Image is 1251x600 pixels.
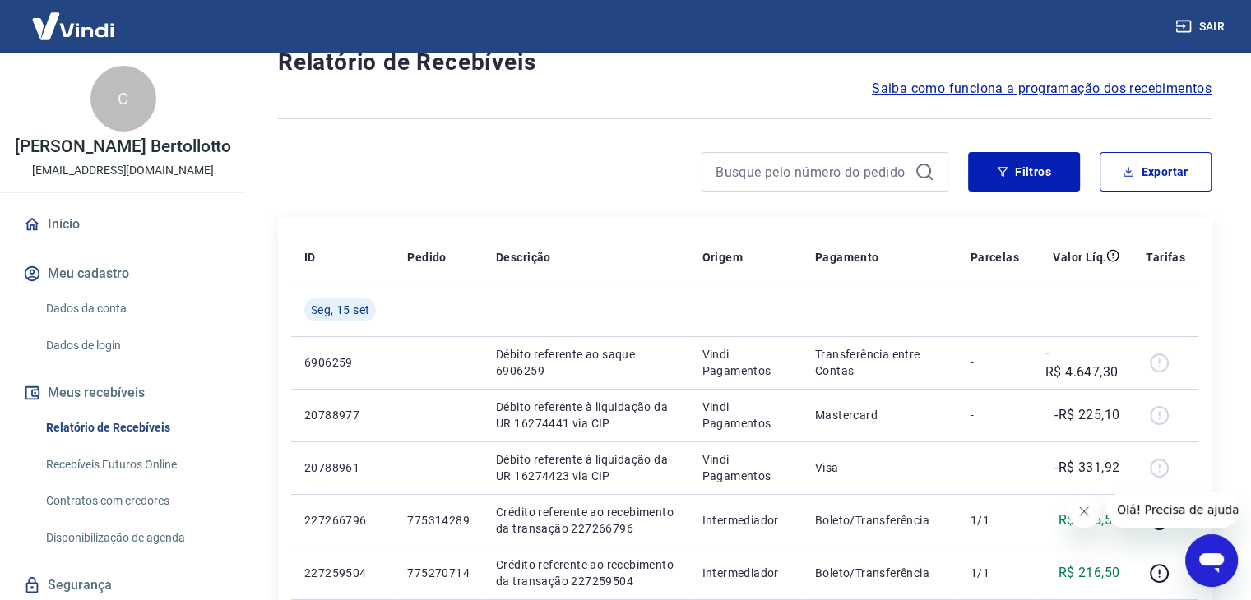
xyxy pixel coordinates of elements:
p: 20788977 [304,407,381,423]
a: Disponibilização de agenda [39,521,226,555]
iframe: Botão para abrir a janela de mensagens [1185,534,1238,587]
p: Parcelas [971,249,1019,265]
a: Dados da conta [39,292,226,325]
p: -R$ 4.647,30 [1045,343,1119,382]
a: Recebíveis Futuros Online [39,448,226,482]
button: Meu cadastro [20,256,226,292]
a: Relatório de Recebíveis [39,411,226,445]
p: Boleto/Transferência [815,565,944,581]
a: Contratos com credores [39,484,226,518]
p: - [971,407,1019,423]
p: Crédito referente ao recebimento da transação 227259504 [496,556,675,589]
p: Mastercard [815,407,944,423]
p: Débito referente à liquidação da UR 16274441 via CIP [496,399,675,432]
p: Débito referente ao saque 6906259 [496,346,675,379]
button: Sair [1172,12,1231,42]
p: Débito referente à liquidação da UR 16274423 via CIP [496,451,675,484]
button: Meus recebíveis [20,375,226,411]
p: Descrição [496,249,551,265]
p: Origem [702,249,742,265]
p: -R$ 331,92 [1054,458,1119,478]
div: C [90,66,156,132]
p: Intermediador [702,512,788,528]
p: Tarifas [1146,249,1185,265]
p: [EMAIL_ADDRESS][DOMAIN_NAME] [32,162,214,179]
p: 227266796 [304,512,381,528]
p: 775314289 [407,512,470,528]
p: 1/1 [971,565,1019,581]
span: Olá! Precisa de ajuda? [10,12,138,25]
p: Vindi Pagamentos [702,346,788,379]
p: Transferência entre Contas [815,346,944,379]
p: [PERSON_NAME] Bertollotto [15,138,232,155]
img: Vindi [20,1,127,51]
p: 227259504 [304,565,381,581]
p: Valor Líq. [1053,249,1106,265]
p: ID [304,249,316,265]
iframe: Mensagem da empresa [1107,492,1238,528]
p: 20788961 [304,459,381,476]
p: Pedido [407,249,446,265]
h4: Relatório de Recebíveis [278,46,1212,79]
a: Saiba como funciona a programação dos recebimentos [872,79,1212,99]
input: Busque pelo número do pedido [716,159,908,184]
p: - [971,354,1019,371]
p: Vindi Pagamentos [702,451,788,484]
p: 1/1 [971,512,1019,528]
p: Vindi Pagamentos [702,399,788,432]
p: Boleto/Transferência [815,512,944,528]
p: -R$ 225,10 [1054,405,1119,425]
p: 775270714 [407,565,470,581]
a: Dados de login [39,329,226,362]
span: Seg, 15 set [311,302,369,318]
button: Exportar [1100,152,1212,192]
p: Visa [815,459,944,476]
p: Intermediador [702,565,788,581]
iframe: Fechar mensagem [1068,495,1100,528]
p: Crédito referente ao recebimento da transação 227266796 [496,504,675,537]
p: 6906259 [304,354,381,371]
p: Pagamento [815,249,879,265]
p: R$ 216,50 [1059,563,1120,583]
button: Filtros [968,152,1080,192]
p: - [971,459,1019,476]
a: Início [20,206,226,242]
p: R$ 296,50 [1059,510,1120,530]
